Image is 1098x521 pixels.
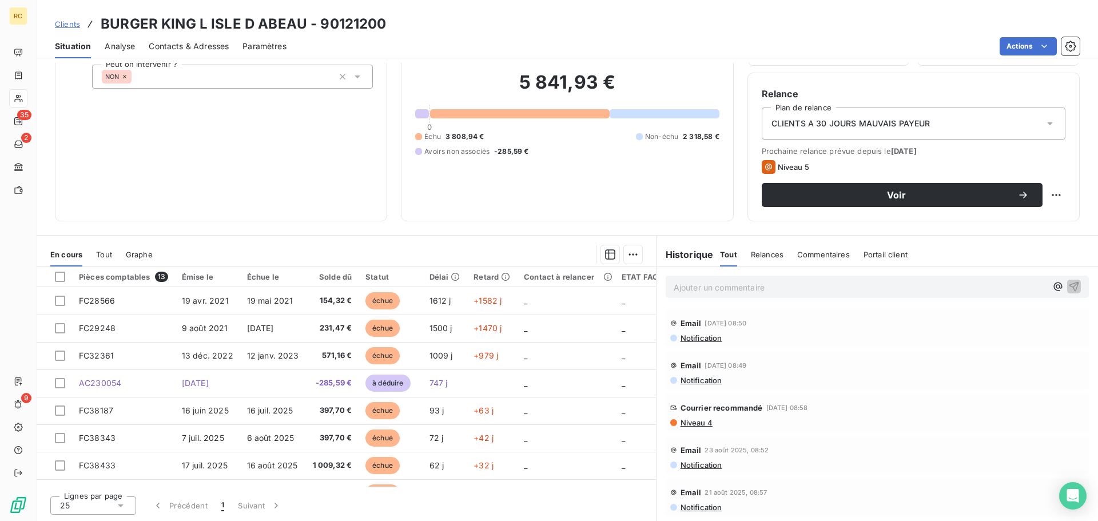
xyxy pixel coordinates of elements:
span: [DATE] [247,323,274,333]
span: FC38433 [79,460,116,470]
img: Logo LeanPay [9,496,27,514]
span: Relances [751,250,783,259]
span: échue [365,429,400,447]
span: Voir [775,190,1017,200]
span: FC38187 [79,405,113,415]
span: AC230054 [79,378,121,388]
span: FC28566 [79,296,115,305]
span: +32 j [474,460,494,470]
span: _ [524,323,527,333]
span: échue [365,484,400,502]
span: 72 j [429,433,444,443]
span: échue [365,402,400,419]
span: _ [622,405,625,415]
span: En cours [50,250,82,259]
span: 2 318,58 € [683,132,719,142]
input: Ajouter une valeur [132,71,141,82]
span: Niveau 4 [679,418,713,427]
span: 1009 j [429,351,453,360]
span: 25 [60,500,70,511]
span: Notification [679,503,722,512]
span: Paramètres [242,41,287,52]
div: Pièces comptables [79,272,168,282]
span: Email [681,488,702,497]
span: _ [524,378,527,388]
span: Portail client [864,250,908,259]
span: _ [622,433,625,443]
span: Graphe [126,250,153,259]
span: 62 j [429,460,444,470]
span: 9 [21,393,31,403]
span: 19 avr. 2021 [182,296,229,305]
span: +979 j [474,351,498,360]
button: Précédent [145,494,214,518]
span: 2 [21,133,31,143]
span: 397,70 € [313,405,352,416]
div: Émise le [182,272,233,281]
span: +42 j [474,433,494,443]
span: +1582 j [474,296,502,305]
span: Contacts & Adresses [149,41,229,52]
span: [DATE] [891,146,917,156]
span: [DATE] 08:50 [705,320,746,327]
span: _ [524,433,527,443]
span: Email [681,446,702,455]
span: 0 [427,122,432,132]
div: RC [9,7,27,25]
div: ETAT FACTURE CHEZ LE CLIENT [622,272,743,281]
span: CLIENTS A 30 JOURS MAUVAIS PAYEUR [771,118,930,129]
div: Solde dû [313,272,352,281]
span: Notification [679,460,722,470]
span: Courrier recommandé [681,403,763,412]
span: 16 août 2025 [247,460,298,470]
button: Voir [762,183,1043,207]
span: Prochaine relance prévue depuis le [762,146,1065,156]
span: 1500 j [429,323,452,333]
button: Suivant [231,494,289,518]
span: 154,32 € [313,295,352,307]
span: Tout [720,250,737,259]
span: FC38343 [79,433,116,443]
span: échue [365,347,400,364]
span: 13 déc. 2022 [182,351,233,360]
span: 571,16 € [313,350,352,361]
h6: Historique [657,248,714,261]
span: FC32361 [79,351,114,360]
span: 19 mai 2021 [247,296,293,305]
span: 17 juil. 2025 [182,460,228,470]
div: Open Intercom Messenger [1059,482,1087,510]
div: Échue le [247,272,299,281]
span: 16 juil. 2025 [247,405,293,415]
span: échue [365,457,400,474]
span: +63 j [474,405,494,415]
div: Contact à relancer [524,272,608,281]
a: Clients [55,18,80,30]
span: _ [622,323,625,333]
span: _ [622,460,625,470]
span: 12 janv. 2023 [247,351,299,360]
span: NON [105,73,119,80]
span: Notification [679,333,722,343]
span: 1612 j [429,296,451,305]
h3: BURGER KING L ISLE D ABEAU - 90121200 [101,14,387,34]
h6: Relance [762,87,1065,101]
h2: 5 841,93 € [415,71,719,105]
span: _ [524,405,527,415]
span: 3 808,94 € [445,132,484,142]
span: 35 [17,110,31,120]
button: Actions [1000,37,1057,55]
span: 231,47 € [313,323,352,334]
button: 1 [214,494,231,518]
span: échue [365,320,400,337]
span: Échu [424,132,441,142]
div: Statut [365,272,415,281]
span: _ [524,351,527,360]
span: Tout [96,250,112,259]
span: Email [681,361,702,370]
span: échue [365,292,400,309]
span: à déduire [365,375,410,392]
span: Notification [679,376,722,385]
span: _ [622,296,625,305]
span: Clients [55,19,80,29]
span: 397,70 € [313,432,352,444]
